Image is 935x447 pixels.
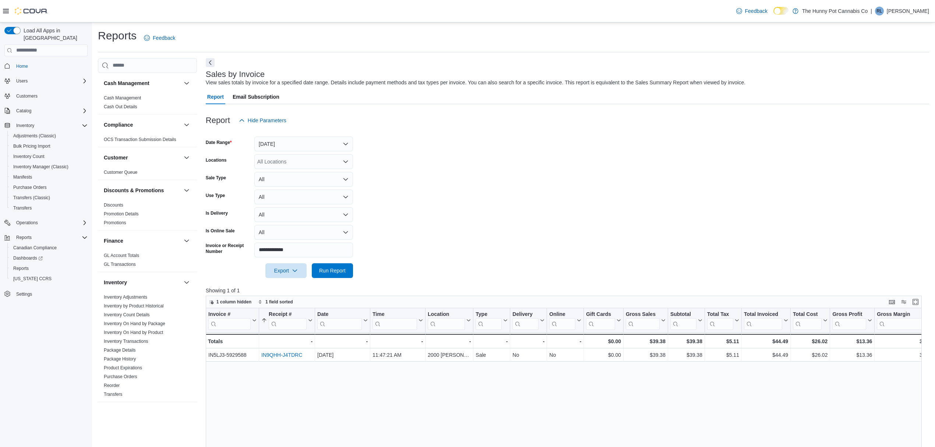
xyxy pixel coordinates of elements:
div: Customer [98,168,197,180]
span: Inventory Transactions [104,338,148,344]
button: Finance [182,236,191,245]
span: Inventory On Hand by Product [104,330,163,335]
div: $44.49 [744,351,788,359]
a: Feedback [141,31,178,45]
span: Transfers [104,391,122,397]
div: Total Cost [793,311,822,330]
span: Inventory by Product Historical [104,303,164,309]
a: Customer Queue [104,170,137,175]
a: Product Expirations [104,365,142,370]
span: Email Subscription [233,89,279,104]
div: Gross Margin [877,311,931,330]
span: Bulk Pricing Import [13,143,50,149]
span: Reorder [104,383,120,388]
span: Settings [16,291,32,297]
div: Subtotal [670,311,696,318]
span: Feedback [745,7,768,15]
span: Transfers (Classic) [10,193,88,202]
label: Is Delivery [206,210,228,216]
span: Purchase Orders [13,184,47,190]
span: RL [876,7,882,15]
a: Inventory Adjustments [104,295,147,300]
span: Inventory Adjustments [104,294,147,300]
button: [DATE] [254,137,353,151]
button: Customers [1,91,91,101]
div: Invoice # [208,311,251,330]
button: Customer [182,153,191,162]
div: Totals [208,337,257,346]
a: Inventory Count [10,152,47,161]
a: Canadian Compliance [10,243,60,252]
button: Loyalty [182,408,191,417]
div: Receipt # URL [269,311,307,330]
div: $39.38 [626,337,666,346]
button: Online [549,311,581,330]
span: Package History [104,356,136,362]
span: Canadian Compliance [10,243,88,252]
div: Sale [476,351,508,359]
button: Display options [899,298,908,306]
button: Keyboard shortcuts [888,298,896,306]
button: Manifests [7,172,91,182]
p: The Hunny Pot Cannabis Co [802,7,868,15]
div: No [549,351,581,359]
a: Cash Management [104,95,141,101]
button: Time [373,311,423,330]
button: Compliance [104,121,181,129]
button: Adjustments (Classic) [7,131,91,141]
button: Location [428,311,471,330]
button: Finance [104,237,181,244]
h3: Finance [104,237,123,244]
span: Export [270,263,302,278]
div: $39.38 [670,351,702,359]
span: Hide Parameters [248,117,286,124]
button: All [254,190,353,204]
span: Inventory [13,121,88,130]
div: $26.02 [793,351,828,359]
a: Transfers [104,392,122,397]
h1: Reports [98,28,137,43]
button: Delivery [512,311,544,330]
span: Operations [13,218,88,227]
span: Operations [16,220,38,226]
a: Transfers (Classic) [10,193,53,202]
button: Receipt # [261,311,313,330]
span: OCS Transaction Submission Details [104,137,176,142]
button: Discounts & Promotions [104,187,181,194]
div: No [512,351,544,359]
img: Cova [15,7,48,15]
button: Bulk Pricing Import [7,141,91,151]
button: Inventory [182,278,191,287]
div: Total Tax [707,311,733,318]
p: | [871,7,872,15]
span: Reports [13,233,88,242]
button: Cash Management [104,80,181,87]
a: Purchase Orders [104,374,137,379]
div: Delivery [512,311,539,318]
button: Inventory [1,120,91,131]
span: Customers [13,91,88,101]
div: Date [317,311,362,330]
span: Inventory Count [10,152,88,161]
span: 1 field sorted [265,299,293,305]
div: - [373,337,423,346]
a: Promotions [104,220,126,225]
span: Inventory Manager (Classic) [13,164,68,170]
div: Type [476,311,502,330]
a: Cash Out Details [104,104,137,109]
label: Is Online Sale [206,228,235,234]
nav: Complex example [4,58,88,318]
span: Dashboards [10,254,88,263]
p: [PERSON_NAME] [887,7,929,15]
button: Discounts & Promotions [182,186,191,195]
button: 1 field sorted [255,298,296,306]
button: Transfers (Classic) [7,193,91,203]
button: Run Report [312,263,353,278]
span: Purchase Orders [10,183,88,192]
div: Gross Margin [877,311,931,318]
div: $44.49 [744,337,788,346]
div: Online [549,311,575,318]
div: $39.38 [626,351,666,359]
a: Reports [10,264,32,273]
span: GL Transactions [104,261,136,267]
